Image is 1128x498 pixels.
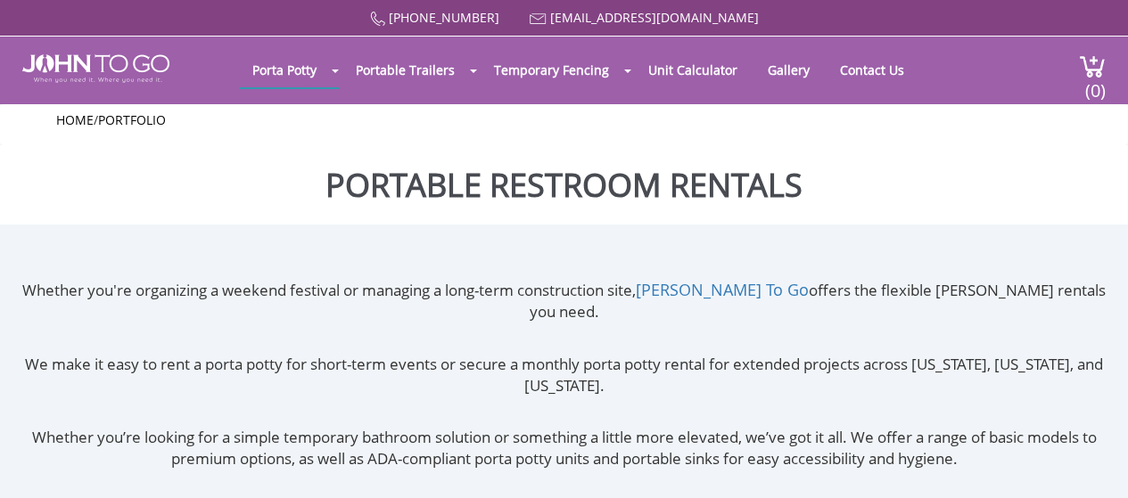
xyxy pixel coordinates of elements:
a: Contact Us [827,53,918,87]
img: cart a [1079,54,1106,78]
a: Temporary Fencing [481,53,622,87]
a: Gallery [754,53,823,87]
a: Portfolio [98,111,166,128]
img: Call [370,12,385,27]
img: Mail [530,13,547,25]
a: [PERSON_NAME] To Go [636,279,809,300]
p: Whether you’re looking for a simple temporary bathroom solution or something a little more elevat... [12,427,1117,470]
a: Unit Calculator [635,53,751,87]
p: Whether you're organizing a weekend festival or managing a long-term construction site, offers th... [12,279,1117,323]
p: We make it easy to rent a porta potty for short-term events or secure a monthly porta potty renta... [12,354,1117,397]
a: Home [56,111,94,128]
a: [EMAIL_ADDRESS][DOMAIN_NAME] [550,9,759,26]
a: Porta Potty [239,53,330,87]
a: [PHONE_NUMBER] [389,9,499,26]
span: (0) [1084,64,1106,102]
img: JOHN to go [22,54,169,83]
ul: / [56,111,1073,129]
a: Portable Trailers [342,53,468,87]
